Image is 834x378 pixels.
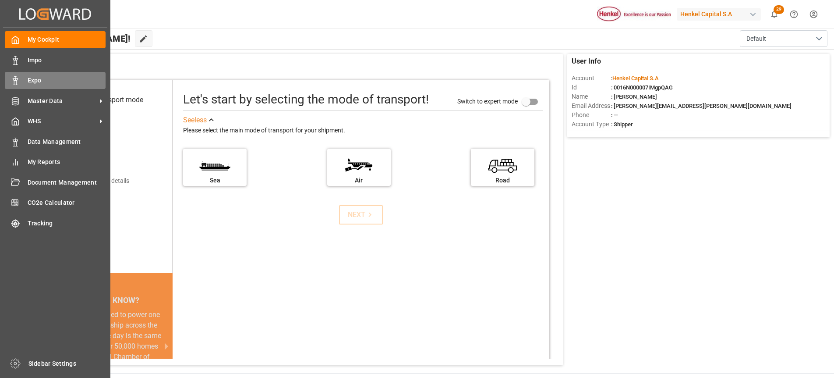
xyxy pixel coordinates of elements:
a: Impo [5,51,106,68]
div: Sea [187,176,242,185]
span: Tracking [28,219,106,228]
button: NEXT [339,205,383,225]
a: My Cockpit [5,31,106,48]
div: Road [475,176,530,185]
div: Henkel Capital S.A [677,8,761,21]
img: Henkel%20logo.jpg_1689854090.jpg [597,7,671,22]
div: See less [183,115,207,125]
button: open menu [740,30,827,47]
span: Document Management [28,178,106,187]
div: Please select the main mode of transport for your shipment. [183,125,543,136]
span: : 0016N000007IMgpQAG [611,84,673,91]
button: show 29 new notifications [764,4,784,24]
span: Impo [28,56,106,65]
a: My Reports [5,153,106,171]
a: Document Management [5,174,106,191]
span: : [PERSON_NAME] [611,93,657,100]
span: Account [572,74,611,83]
div: Let's start by selecting the mode of transport! [183,90,429,109]
span: User Info [572,56,601,67]
span: WHS [28,117,97,126]
span: 29 [774,5,784,14]
span: : — [611,112,618,118]
span: Phone [572,111,611,120]
span: Henkel Capital S.A [612,75,659,82]
span: Switch to expert mode [457,98,518,105]
div: Add shipping details [74,176,129,185]
span: Hello [PERSON_NAME]! [36,30,131,47]
span: : [PERSON_NAME][EMAIL_ADDRESS][PERSON_NAME][DOMAIN_NAME] [611,103,792,109]
button: Help Center [784,4,804,24]
span: Expo [28,76,106,85]
span: CO2e Calculator [28,198,106,207]
span: My Reports [28,157,106,167]
a: CO2e Calculator [5,194,106,211]
a: Expo [5,72,106,89]
span: Account Type [572,120,611,129]
a: Data Management [5,133,106,150]
span: Master Data [28,96,97,106]
span: Email Address [572,101,611,111]
div: Select transport mode [75,95,143,105]
span: Default [746,34,766,43]
span: Data Management [28,137,106,146]
span: Sidebar Settings [28,359,107,368]
button: Henkel Capital S.A [677,6,764,22]
span: My Cockpit [28,35,106,44]
div: Air [332,176,386,185]
span: : Shipper [611,121,633,128]
span: Id [572,83,611,92]
div: NEXT [348,210,375,220]
span: : [611,75,659,82]
a: Tracking [5,214,106,232]
span: Name [572,92,611,101]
